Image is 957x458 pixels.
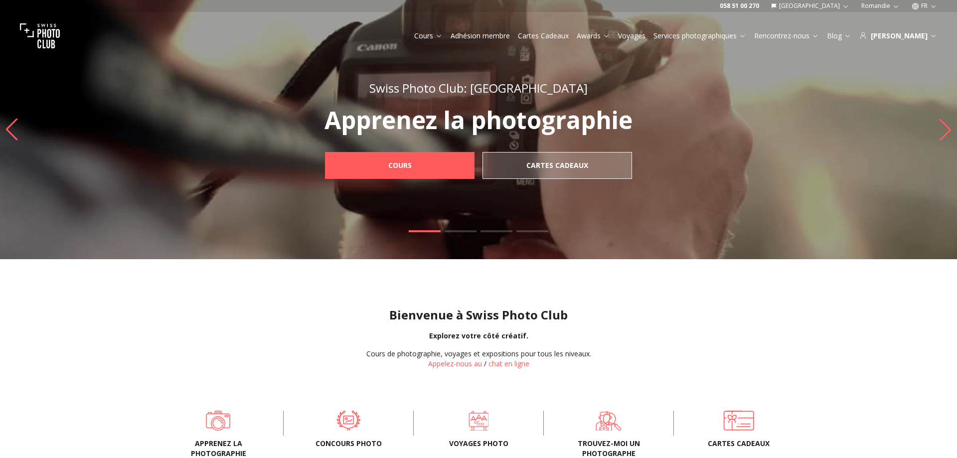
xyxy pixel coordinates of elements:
[414,31,443,41] a: Cours
[750,29,823,43] button: Rencontrez-nous
[410,29,447,43] button: Cours
[653,31,746,41] a: Services photographiques
[325,152,475,179] a: Cours
[649,29,750,43] button: Services photographiques
[369,80,588,96] span: Swiss Photo Club: [GEOGRAPHIC_DATA]
[169,411,267,431] a: Apprenez la photographie
[514,29,573,43] button: Cartes Cadeaux
[300,439,397,449] span: Concours Photo
[560,411,657,431] a: Trouvez-moi un photographe
[482,152,632,179] a: Cartes Cadeaux
[430,439,527,449] span: Voyages photo
[8,331,949,341] div: Explorez votre côté créatif.
[488,359,529,369] button: chat en ligne
[388,160,412,170] b: Cours
[518,31,569,41] a: Cartes Cadeaux
[754,31,819,41] a: Rencontrez-nous
[859,31,937,41] div: [PERSON_NAME]
[577,31,610,41] a: Awards
[430,411,527,431] a: Voyages photo
[720,2,759,10] a: 058 51 00 270
[366,349,591,359] div: Cours de photographie, voyages et expositions pour tous les niveaux.
[8,307,949,323] h1: Bienvenue à Swiss Photo Club
[690,411,788,431] a: Cartes cadeaux
[573,29,614,43] button: Awards
[303,108,654,132] p: Apprenez la photographie
[618,31,645,41] a: Voyages
[823,29,855,43] button: Blog
[614,29,649,43] button: Voyages
[20,16,60,56] img: Swiss photo club
[428,359,482,368] a: Appelez-nous au
[300,411,397,431] a: Concours Photo
[526,160,588,170] b: Cartes Cadeaux
[827,31,851,41] a: Blog
[690,439,788,449] span: Cartes cadeaux
[447,29,514,43] button: Adhésion membre
[451,31,510,41] a: Adhésion membre
[366,349,591,369] div: /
